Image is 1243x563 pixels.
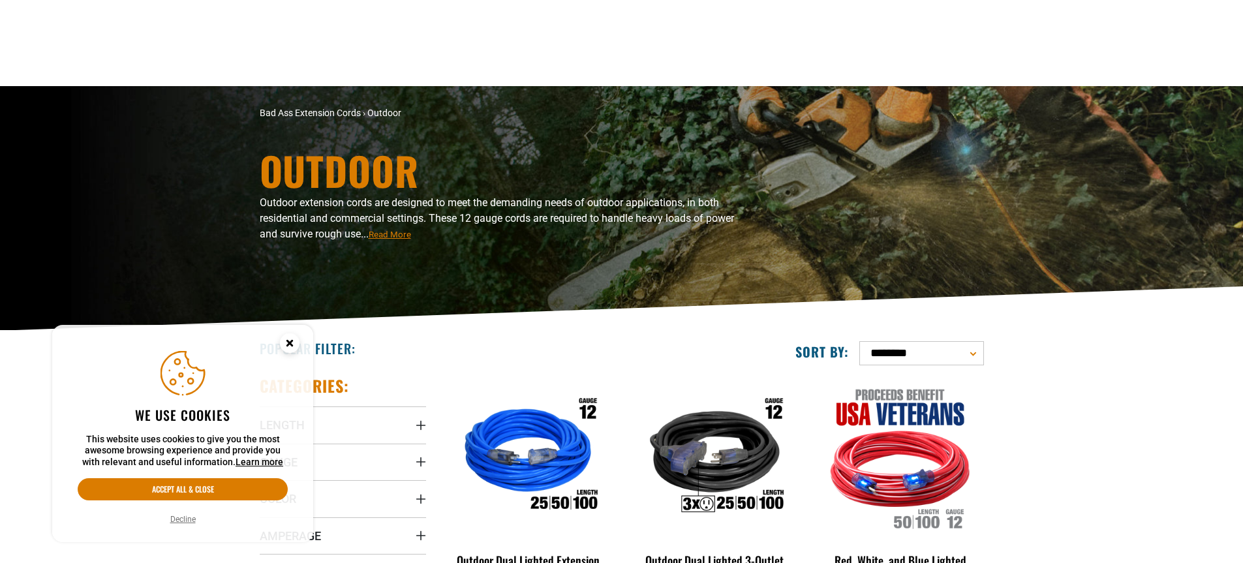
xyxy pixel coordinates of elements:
[166,513,200,526] button: Decline
[78,478,288,500] button: Accept all & close
[78,406,288,423] h2: We use cookies
[446,382,611,532] img: Outdoor Dual Lighted Extension Cord w/ Safety CGM
[260,151,736,190] h1: Outdoor
[78,434,288,468] p: This website uses cookies to give you the most awesome browsing experience and provide you with r...
[260,196,734,240] span: Outdoor extension cords are designed to meet the demanding needs of outdoor applications, in both...
[818,382,983,532] img: Red, White, and Blue Lighted Freedom Cord
[367,108,401,118] span: Outdoor
[236,457,283,467] a: Learn more
[260,106,736,120] nav: breadcrumbs
[52,325,313,543] aside: Cookie Consent
[795,343,849,360] label: Sort by:
[260,406,426,443] summary: Length
[632,382,797,532] img: Outdoor Dual Lighted 3-Outlet Extension Cord w/ Safety CGM
[260,517,426,554] summary: Amperage
[260,480,426,517] summary: Color
[260,108,361,118] a: Bad Ass Extension Cords
[369,230,411,239] span: Read More
[363,108,365,118] span: ›
[260,444,426,480] summary: Gauge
